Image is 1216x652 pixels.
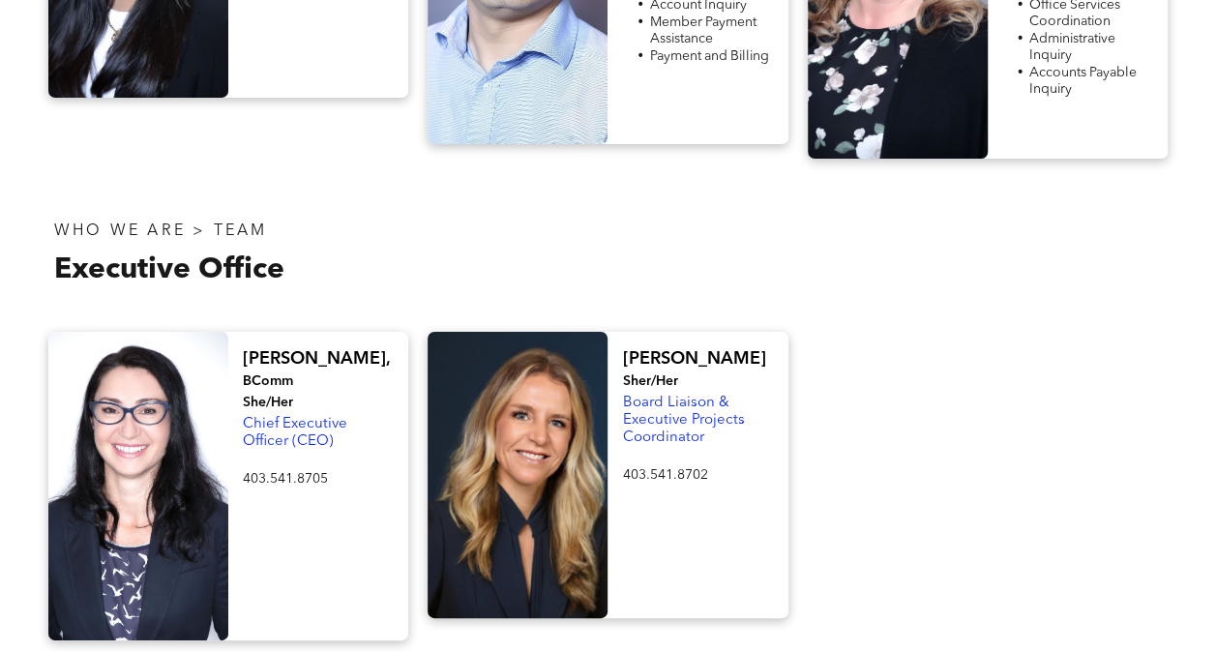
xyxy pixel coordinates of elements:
[622,396,744,445] span: Board Liaison & Executive Projects Coordinator
[1029,32,1115,62] span: Administrative Inquiry
[243,417,347,449] span: Chief Executive Officer (CEO)
[649,15,756,45] span: Member Payment Assistance
[243,350,390,368] span: [PERSON_NAME],
[622,374,677,388] span: Sher/Her
[622,350,765,368] span: [PERSON_NAME]
[649,49,768,63] span: Payment and Billing
[54,223,267,239] span: WHO WE ARE > TEAM
[54,255,284,284] span: Executive Office
[243,374,293,409] span: BComm She/Her
[243,472,328,486] span: 403.541.8705
[622,468,707,482] span: 403.541.8702
[1029,66,1137,96] span: Accounts Payable Inquiry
